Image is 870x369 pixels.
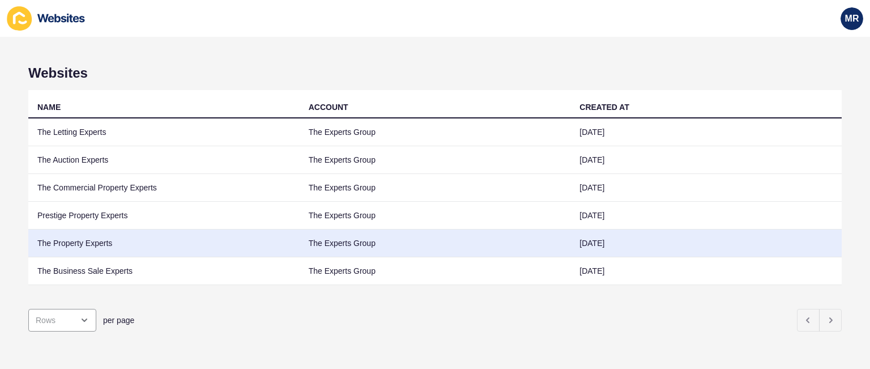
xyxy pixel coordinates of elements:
td: [DATE] [570,202,842,230]
td: [DATE] [570,146,842,174]
td: The Experts Group [300,257,571,285]
td: The Experts Group [300,230,571,257]
div: CREATED AT [579,101,629,113]
h1: Websites [28,65,842,81]
td: The Letting Experts [28,118,300,146]
span: per page [103,315,134,326]
td: [DATE] [570,257,842,285]
div: NAME [37,101,61,113]
td: [DATE] [570,230,842,257]
td: The Auction Experts [28,146,300,174]
td: Prestige Property Experts [28,202,300,230]
td: The Experts Group [300,202,571,230]
td: The Experts Group [300,118,571,146]
span: MR [845,13,859,24]
div: open menu [28,309,96,332]
td: The Business Sale Experts [28,257,300,285]
div: ACCOUNT [309,101,348,113]
td: [DATE] [570,118,842,146]
td: The Property Experts [28,230,300,257]
td: The Commercial Property Experts [28,174,300,202]
td: [DATE] [570,174,842,202]
td: The Experts Group [300,146,571,174]
td: The Experts Group [300,174,571,202]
